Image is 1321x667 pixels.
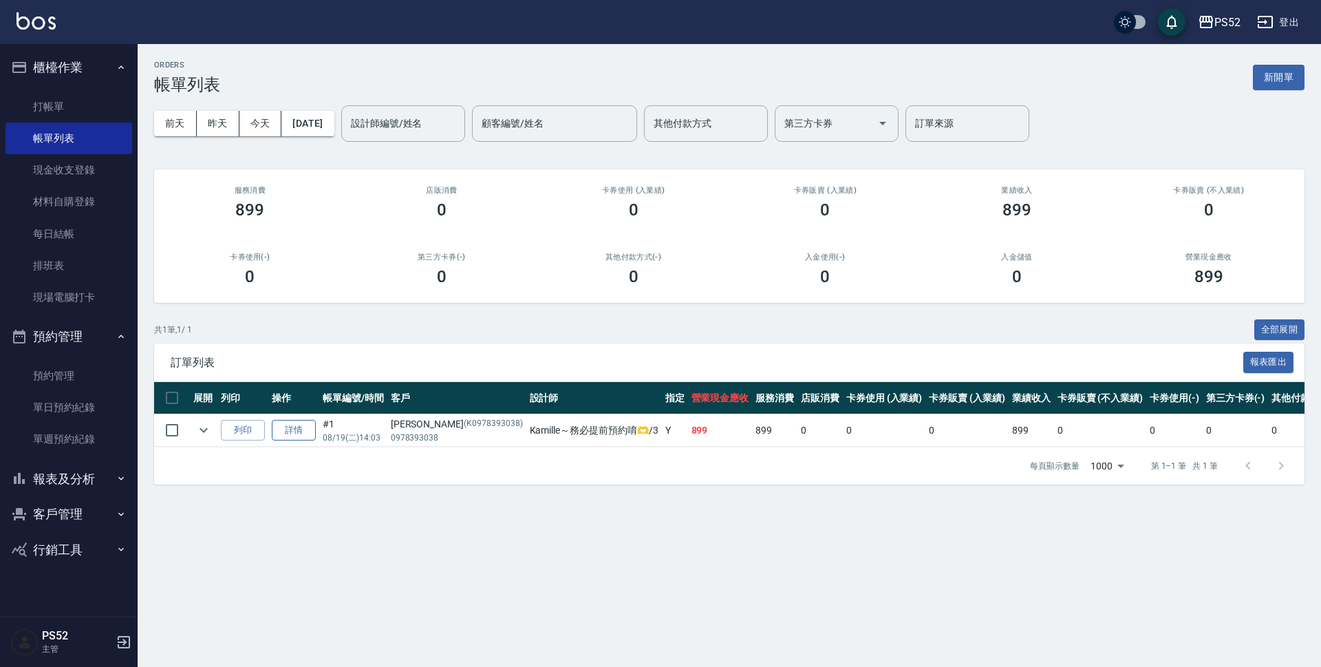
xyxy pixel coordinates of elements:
[171,253,330,262] h2: 卡券使用(-)
[6,154,132,186] a: 現金收支登錄
[217,382,268,414] th: 列印
[1002,200,1031,220] h3: 899
[1158,8,1185,36] button: save
[662,382,688,414] th: 指定
[6,218,132,250] a: 每日結帳
[1192,8,1246,36] button: PS52
[193,420,214,441] button: expand row
[1012,267,1022,286] h3: 0
[154,61,220,70] h2: ORDERS
[925,382,1009,414] th: 卡券販賣 (入業績)
[245,267,255,286] h3: 0
[1009,414,1054,447] td: 899
[6,50,132,85] button: 櫃檯作業
[323,432,384,444] p: 08/19 (二) 14:03
[1194,267,1223,286] h3: 899
[319,382,387,414] th: 帳單編號/時間
[437,267,447,286] h3: 0
[268,382,319,414] th: 操作
[1030,460,1080,472] p: 每頁顯示數量
[1146,382,1203,414] th: 卡券使用(-)
[872,112,894,134] button: Open
[363,253,522,262] h2: 第三方卡券(-)
[688,414,753,447] td: 899
[752,382,797,414] th: 服務消費
[797,382,843,414] th: 店販消費
[1054,414,1146,447] td: 0
[1054,382,1146,414] th: 卡券販賣 (不入業績)
[281,111,334,136] button: [DATE]
[1252,10,1304,35] button: 登出
[820,267,830,286] h3: 0
[1151,460,1218,472] p: 第 1–1 筆 共 1 筆
[464,417,522,432] p: (K0978393038)
[6,392,132,423] a: 單日預約紀錄
[154,75,220,94] h3: 帳單列表
[6,461,132,497] button: 報表及分析
[1203,414,1269,447] td: 0
[820,200,830,220] h3: 0
[1129,253,1288,262] h2: 營業現金應收
[1214,14,1241,31] div: PS52
[171,356,1243,370] span: 訂單列表
[221,420,265,441] button: 列印
[1254,319,1305,341] button: 全部展開
[6,423,132,455] a: 單週預約紀錄
[1243,352,1294,373] button: 報表匯出
[11,628,39,656] img: Person
[554,253,713,262] h2: 其他付款方式(-)
[843,382,926,414] th: 卡券使用 (入業績)
[925,414,1009,447] td: 0
[17,12,56,30] img: Logo
[1146,414,1203,447] td: 0
[6,91,132,123] a: 打帳單
[391,432,523,444] p: 0978393038
[688,382,753,414] th: 營業現金應收
[1085,447,1129,485] div: 1000
[363,186,522,195] h2: 店販消費
[6,250,132,282] a: 排班表
[6,282,132,313] a: 現場電腦打卡
[1009,382,1054,414] th: 業績收入
[6,186,132,218] a: 材料自購登錄
[843,414,926,447] td: 0
[42,643,112,655] p: 主管
[272,420,316,441] a: 詳情
[797,414,843,447] td: 0
[752,414,797,447] td: 899
[1203,382,1269,414] th: 第三方卡券(-)
[938,253,1097,262] h2: 入金儲值
[554,186,713,195] h2: 卡券使用 (入業績)
[662,414,688,447] td: Y
[437,200,447,220] h3: 0
[1253,65,1304,90] button: 新開單
[1243,355,1294,368] a: 報表匯出
[387,382,526,414] th: 客戶
[6,123,132,154] a: 帳單列表
[319,414,387,447] td: #1
[197,111,239,136] button: 昨天
[190,382,217,414] th: 展開
[6,496,132,532] button: 客戶管理
[938,186,1097,195] h2: 業績收入
[391,417,523,432] div: [PERSON_NAME]
[1129,186,1288,195] h2: 卡券販賣 (不入業績)
[154,111,197,136] button: 前天
[1204,200,1214,220] h3: 0
[6,319,132,354] button: 預約管理
[746,253,905,262] h2: 入金使用(-)
[746,186,905,195] h2: 卡券販賣 (入業績)
[526,414,662,447] td: Kamille～務必提前預約唷🫶 /3
[235,200,264,220] h3: 899
[6,532,132,568] button: 行銷工具
[154,324,192,336] p: 共 1 筆, 1 / 1
[239,111,282,136] button: 今天
[42,629,112,643] h5: PS52
[629,200,638,220] h3: 0
[171,186,330,195] h3: 服務消費
[6,360,132,392] a: 預約管理
[629,267,638,286] h3: 0
[526,382,662,414] th: 設計師
[1253,70,1304,83] a: 新開單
